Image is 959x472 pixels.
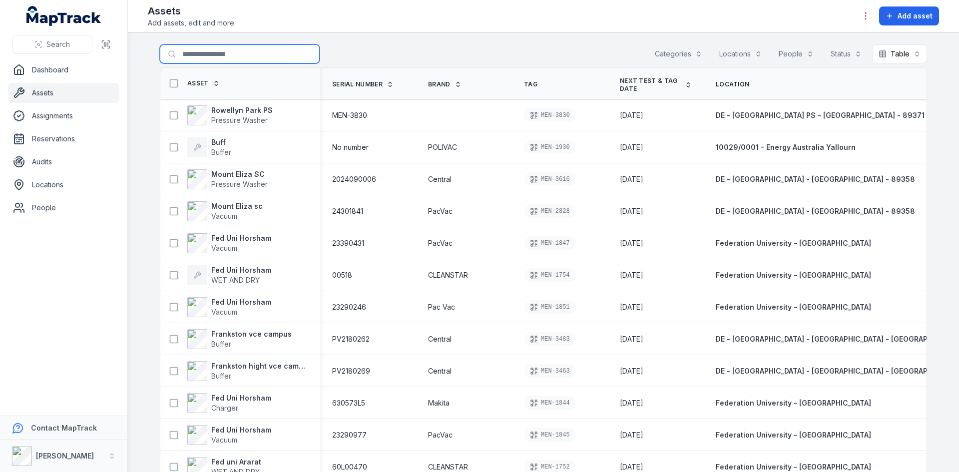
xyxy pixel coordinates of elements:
[332,174,376,184] span: 2024090006
[824,44,868,63] button: Status
[620,175,643,183] span: [DATE]
[26,6,101,26] a: MapTrack
[211,404,238,412] span: Charger
[716,110,925,120] a: DE - [GEOGRAPHIC_DATA] PS - [GEOGRAPHIC_DATA] - 89371
[620,110,643,120] time: 3/12/2026, 12:00:00 AM
[31,424,97,432] strong: Contact MapTrack
[8,175,119,195] a: Locations
[428,142,457,152] span: POLIVAC
[524,332,576,346] div: MEN-3483
[716,175,915,183] span: DE - [GEOGRAPHIC_DATA] - [GEOGRAPHIC_DATA] - 89358
[211,425,271,435] strong: Fed Uni Horsham
[332,142,369,152] span: No number
[187,361,308,381] a: Frankston hight vce campusBuffer
[46,39,70,49] span: Search
[620,206,643,216] time: 3/11/2026, 12:00:00 AM
[620,334,643,344] time: 3/11/2026, 12:00:00 AM
[716,143,856,151] span: 10029/0001 - Energy Australia Yallourn
[620,335,643,343] span: [DATE]
[428,462,468,472] span: CLEANSTAR
[716,206,915,216] a: DE - [GEOGRAPHIC_DATA] - [GEOGRAPHIC_DATA] - 89358
[211,169,268,179] strong: Mount Eliza SC
[187,137,231,157] a: BuffBuffer
[187,79,220,87] a: Asset
[428,206,453,216] span: PacVac
[524,204,576,218] div: MEN-2828
[428,334,452,344] span: Central
[148,4,236,18] h2: Assets
[211,361,308,371] strong: Frankston hight vce campus
[211,372,231,380] span: Buffer
[332,238,364,248] span: 23390431
[716,111,925,119] span: DE - [GEOGRAPHIC_DATA] PS - [GEOGRAPHIC_DATA] - 89371
[428,80,462,88] a: Brand
[620,270,643,280] time: 3/11/2026, 12:00:00 AM
[8,83,119,103] a: Assets
[211,105,273,115] strong: Rowellyn Park PS
[716,430,871,440] a: Federation University - [GEOGRAPHIC_DATA]
[716,239,871,247] span: Federation University - [GEOGRAPHIC_DATA]
[187,79,209,87] span: Asset
[716,463,871,471] span: Federation University - [GEOGRAPHIC_DATA]
[620,463,643,471] span: [DATE]
[524,396,576,410] div: MEN-1844
[620,430,643,440] time: 3/11/2026, 12:00:00 AM
[187,265,271,285] a: Fed Uni HorshamWET AND DRY
[620,398,643,408] time: 3/11/2026, 12:00:00 AM
[428,174,452,184] span: Central
[716,303,871,311] span: Federation University - [GEOGRAPHIC_DATA]
[524,172,576,186] div: MEN-3616
[620,462,643,472] time: 3/11/2026, 12:00:00 AM
[332,206,363,216] span: 24301841
[12,35,92,54] button: Search
[716,80,749,88] span: Location
[332,462,367,472] span: 60L00470
[524,268,576,282] div: MEN-1754
[332,366,370,376] span: PV2180269
[211,212,237,220] span: Vacuum
[620,174,643,184] time: 3/11/2026, 12:00:00 AM
[716,271,871,279] span: Federation University - [GEOGRAPHIC_DATA]
[879,6,939,25] button: Add asset
[620,143,643,151] span: [DATE]
[716,174,915,184] a: DE - [GEOGRAPHIC_DATA] - [GEOGRAPHIC_DATA] - 89358
[211,244,237,252] span: Vacuum
[8,60,119,80] a: Dashboard
[8,129,119,149] a: Reservations
[187,393,271,413] a: Fed Uni HorshamCharger
[716,270,871,280] a: Federation University - [GEOGRAPHIC_DATA]
[211,308,237,316] span: Vacuum
[620,431,643,439] span: [DATE]
[332,270,352,280] span: 00518
[148,18,236,28] span: Add assets, edit and more.
[211,233,271,243] strong: Fed Uni Horsham
[716,238,871,248] a: Federation University - [GEOGRAPHIC_DATA]
[211,340,231,348] span: Buffer
[211,148,231,156] span: Buffer
[620,302,643,312] time: 3/11/2026, 12:00:00 AM
[620,111,643,119] span: [DATE]
[772,44,820,63] button: People
[211,137,231,147] strong: Buff
[211,329,292,339] strong: Frankston vce campus
[524,428,576,442] div: MEN-1845
[716,399,871,407] span: Federation University - [GEOGRAPHIC_DATA]
[428,238,453,248] span: PacVac
[332,430,367,440] span: 23290977
[620,142,643,152] time: 1/25/26, 12:25:00 AM
[648,44,709,63] button: Categories
[620,366,643,376] time: 3/11/2026, 12:00:00 AM
[713,44,768,63] button: Locations
[620,303,643,311] span: [DATE]
[187,297,271,317] a: Fed Uni HorshamVacuum
[620,77,681,93] span: Next test & tag date
[898,11,933,21] span: Add asset
[524,236,576,250] div: MEN-1847
[332,398,365,408] span: 630573L5
[716,398,871,408] a: Federation University - [GEOGRAPHIC_DATA]
[8,152,119,172] a: Audits
[187,425,271,445] a: Fed Uni HorshamVacuum
[187,105,273,125] a: Rowellyn Park PSPressure Washer
[187,233,271,253] a: Fed Uni HorshamVacuum
[332,302,366,312] span: 23290246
